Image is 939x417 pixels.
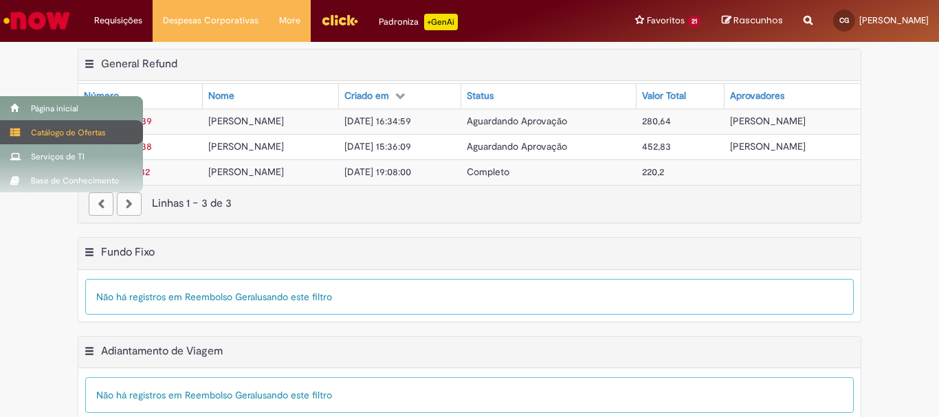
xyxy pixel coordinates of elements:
[208,140,284,153] span: [PERSON_NAME]
[730,89,784,103] div: Aprovadores
[859,14,929,26] span: [PERSON_NAME]
[94,14,142,27] span: Requisições
[1,7,72,34] img: ServiceNow
[467,166,509,178] span: Completo
[84,89,119,103] div: Número
[344,140,411,153] span: [DATE] 15:36:09
[89,196,850,212] div: Linhas 1 − 3 de 3
[101,245,155,259] h2: Fundo Fixo
[279,14,300,27] span: More
[467,89,494,103] div: Status
[101,57,177,71] h2: General Refund
[78,185,861,223] nav: paginação
[467,140,567,153] span: Aguardando Aprovação
[84,245,95,263] button: Fundo Fixo Menu de contexto
[208,166,284,178] span: [PERSON_NAME]
[424,14,458,30] p: +GenAi
[733,14,783,27] span: Rascunhos
[379,14,458,30] div: Padroniza
[84,57,95,75] button: General Refund Menu de contexto
[344,89,389,103] div: Criado em
[722,14,783,27] a: Rascunhos
[642,115,671,127] span: 280,64
[642,89,686,103] div: Valor Total
[730,115,806,127] span: [PERSON_NAME]
[647,14,685,27] span: Favoritos
[642,140,671,153] span: 452,83
[84,344,95,362] button: Adiantamento de Viagem Menu de contexto
[839,16,849,25] span: CG
[344,166,411,178] span: [DATE] 19:08:00
[642,166,664,178] span: 220,2
[321,10,358,30] img: click_logo_yellow_360x200.png
[730,140,806,153] span: [PERSON_NAME]
[467,115,567,127] span: Aguardando Aprovação
[344,115,411,127] span: [DATE] 16:34:59
[208,115,284,127] span: [PERSON_NAME]
[163,14,258,27] span: Despesas Corporativas
[257,389,332,401] span: usando este filtro
[101,344,223,358] h2: Adiantamento de Viagem
[257,291,332,303] span: usando este filtro
[85,279,854,315] div: Não há registros em Reembolso Geral
[208,89,234,103] div: Nome
[687,16,701,27] span: 21
[85,377,854,413] div: Não há registros em Reembolso Geral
